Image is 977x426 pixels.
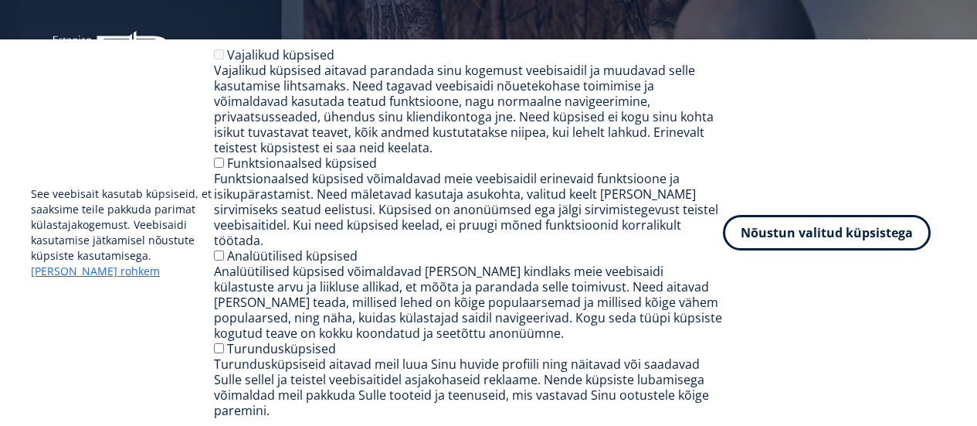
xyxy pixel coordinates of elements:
a: [PERSON_NAME] rohkem [31,264,160,279]
p: See veebisait kasutab küpsiseid, et saaksime teile pakkuda parimat külastajakogemust. Veebisaidi ... [31,186,214,279]
div: Analüütilised küpsised võimaldavad [PERSON_NAME] kindlaks meie veebisaidi külastuste arvu ja liik... [214,264,723,341]
button: Nõustun valitud küpsistega [723,215,931,250]
div: Funktsionaalsed küpsised võimaldavad meie veebisaidil erinevaid funktsioone ja isikupärastamist. ... [214,171,723,248]
label: Analüütilised küpsised [227,247,358,264]
label: Turundusküpsised [227,340,336,357]
div: Turundusküpsiseid aitavad meil luua Sinu huvide profiili ning näitavad või saadavad Sulle sellel ... [214,356,723,418]
label: Funktsionaalsed küpsised [227,155,377,172]
label: Vajalikud küpsised [227,46,334,63]
div: Vajalikud küpsised aitavad parandada sinu kogemust veebisaidil ja muudavad selle kasutamise lihts... [214,63,723,155]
